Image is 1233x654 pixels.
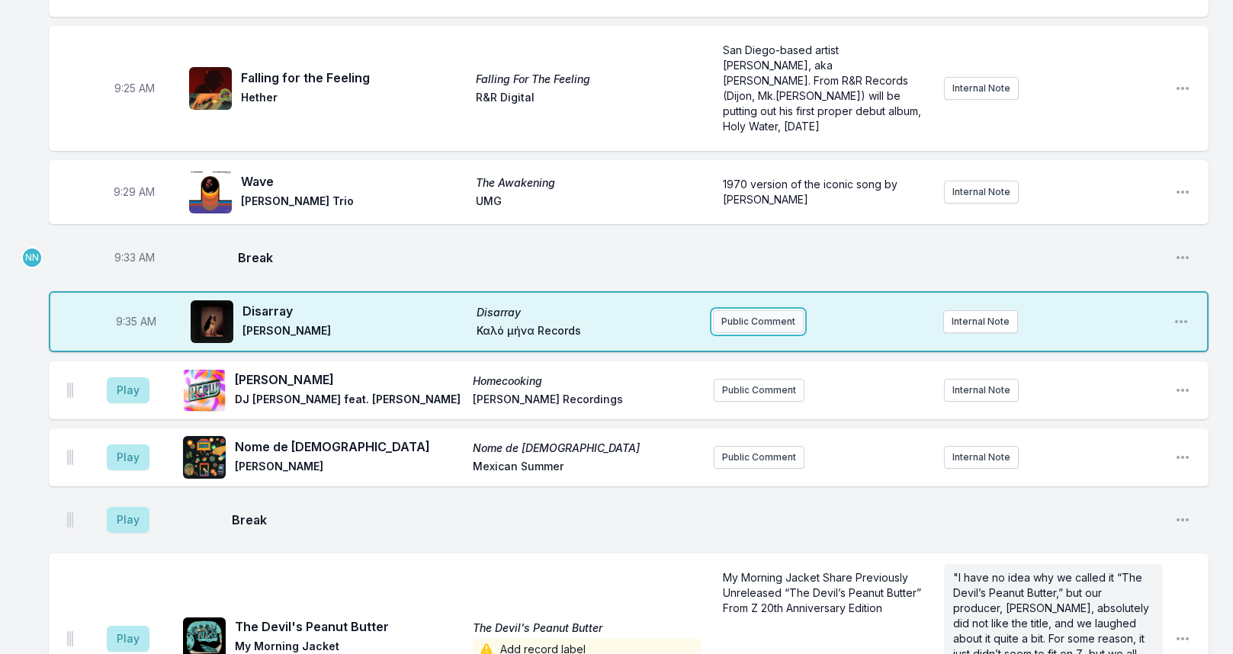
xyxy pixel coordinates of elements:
img: Drag Handle [67,631,73,646]
span: [PERSON_NAME] [242,323,467,341]
span: Break [238,248,1163,267]
span: Disarray [242,302,467,320]
span: R&R Digital [476,90,702,108]
span: My Morning Jacket Share Previously Unreleased “The Devil’s Peanut Butter” From Z 20th Anniversary... [723,571,924,614]
button: Open playlist item options [1175,450,1190,465]
span: Falling For The Feeling [476,72,702,87]
img: Homecooking [183,369,226,412]
button: Open playlist item options [1174,314,1189,329]
span: San Diego-based artist [PERSON_NAME], aka [PERSON_NAME]. From R&R Records (Dijon, Mk.[PERSON_NAME... [723,43,924,133]
span: Wave [241,172,467,191]
button: Play [107,377,149,403]
button: Open playlist item options [1175,631,1190,646]
img: Disarray [191,300,233,343]
button: Internal Note [944,77,1019,100]
p: Nassir Nassirzadeh [21,247,43,268]
img: Drag Handle [67,383,73,398]
span: Hether [241,90,467,108]
button: Public Comment [713,310,804,333]
button: Open playlist item options [1175,184,1190,200]
span: Disarray [477,305,702,320]
span: DJ [PERSON_NAME] feat. [PERSON_NAME] [235,392,464,410]
img: Falling For The Feeling [189,67,232,110]
button: Internal Note [944,379,1019,402]
span: Homecooking [473,373,702,389]
button: Internal Note [944,446,1019,469]
span: UMG [476,194,702,212]
span: Καλό μήνα Records [477,323,702,341]
span: The Devil's Peanut Butter [473,620,702,636]
span: Timestamp [114,81,155,96]
span: Timestamp [114,250,155,265]
img: Nome de Deus [183,436,226,479]
img: The Awakening [189,171,232,213]
span: [PERSON_NAME] [235,370,464,389]
button: Public Comment [714,446,804,469]
button: Open playlist item options [1175,81,1190,96]
span: Break [232,511,1163,529]
button: Play [107,444,149,470]
span: The Awakening [476,175,702,191]
span: [PERSON_NAME] Recordings [473,392,702,410]
button: Internal Note [944,181,1019,204]
img: Drag Handle [67,512,73,527]
span: Nome de [DEMOGRAPHIC_DATA] [473,441,702,456]
button: Public Comment [714,379,804,402]
span: Nome de [DEMOGRAPHIC_DATA] [235,438,464,456]
span: Mexican Summer [473,459,702,477]
button: Play [107,507,149,533]
span: [PERSON_NAME] [235,459,464,477]
button: Internal Note [943,310,1018,333]
span: The Devil's Peanut Butter [235,617,464,636]
img: Drag Handle [67,450,73,465]
button: Open playlist item options [1175,383,1190,398]
span: Timestamp [116,314,156,329]
span: Falling for the Feeling [241,69,467,87]
button: Open playlist item options [1175,512,1190,527]
button: Play [107,626,149,652]
button: Open playlist item options [1175,250,1190,265]
span: [PERSON_NAME] Trio [241,194,467,212]
span: Timestamp [114,184,155,200]
span: 1970 version of the iconic song by [PERSON_NAME] [723,178,901,206]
